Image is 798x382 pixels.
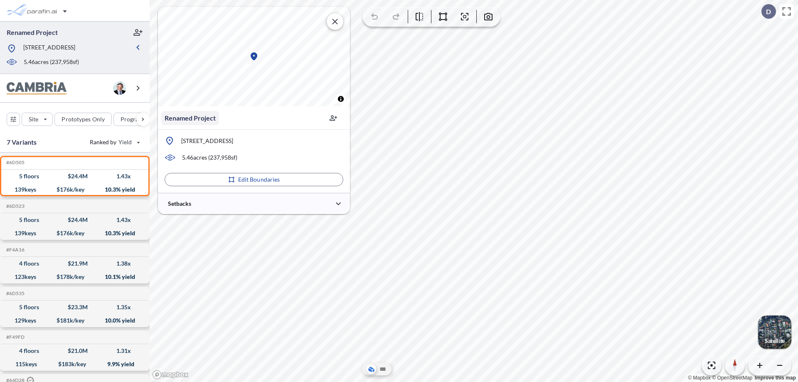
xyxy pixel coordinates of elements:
[5,291,25,296] h5: Click to copy the code
[7,28,58,37] p: Renamed Project
[54,113,112,126] button: Prototypes Only
[758,315,791,349] button: Switcher ImageSatellite
[5,334,25,340] h5: Click to copy the code
[165,173,343,186] button: Edit Boundaries
[688,375,711,381] a: Mapbox
[238,175,280,184] p: Edit Boundaries
[765,338,785,344] p: Satellite
[29,115,38,123] p: Site
[113,81,126,95] img: user logo
[62,115,105,123] p: Prototypes Only
[7,137,37,147] p: 7 Variants
[758,315,791,349] img: Switcher Image
[712,375,752,381] a: OpenStreetMap
[152,370,189,380] a: Mapbox homepage
[182,153,237,162] p: 5.46 acres ( 237,958 sf)
[22,113,53,126] button: Site
[7,82,66,95] img: BrandImage
[121,115,144,123] p: Program
[249,52,259,62] div: Map marker
[366,364,376,374] button: Aerial View
[118,138,132,146] span: Yield
[338,94,343,104] span: Toggle attribution
[181,137,233,145] p: [STREET_ADDRESS]
[113,113,158,126] button: Program
[83,136,145,149] button: Ranked by Yield
[5,203,25,209] h5: Click to copy the code
[158,7,350,106] canvas: Map
[766,8,771,15] p: D
[23,43,75,54] p: [STREET_ADDRESS]
[165,113,216,123] p: Renamed Project
[336,94,346,104] button: Toggle attribution
[5,247,25,253] h5: Click to copy the code
[5,160,25,165] h5: Click to copy the code
[168,200,191,208] p: Setbacks
[24,58,79,67] p: 5.46 acres ( 237,958 sf)
[378,364,388,374] button: Site Plan
[755,375,796,381] a: Improve this map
